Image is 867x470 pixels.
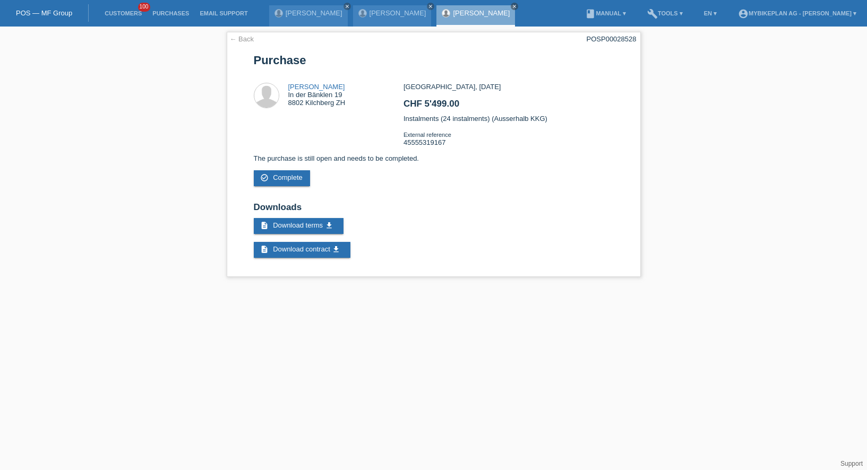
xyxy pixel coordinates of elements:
[404,83,613,154] div: [GEOGRAPHIC_DATA], [DATE] Instalments (24 instalments) (Ausserhalb KKG) 45555319167
[344,3,351,10] a: close
[587,35,637,43] div: POSP00028528
[647,8,658,19] i: build
[345,4,350,9] i: close
[286,9,342,17] a: [PERSON_NAME]
[404,99,613,115] h2: CHF 5'499.00
[428,4,433,9] i: close
[138,3,151,12] span: 100
[99,10,147,16] a: Customers
[427,3,434,10] a: close
[273,173,303,181] span: Complete
[260,221,269,230] i: description
[404,132,451,138] span: External reference
[512,4,517,9] i: close
[580,10,631,16] a: bookManual ▾
[840,460,863,467] a: Support
[273,221,323,229] span: Download terms
[585,8,596,19] i: book
[254,54,614,67] h1: Purchase
[733,10,862,16] a: account_circleMybikeplan AG - [PERSON_NAME] ▾
[194,10,253,16] a: Email Support
[738,8,749,19] i: account_circle
[254,242,351,258] a: description Download contract get_app
[453,9,510,17] a: [PERSON_NAME]
[288,83,345,91] a: [PERSON_NAME]
[230,35,254,43] a: ← Back
[325,221,333,230] i: get_app
[370,9,426,17] a: [PERSON_NAME]
[260,245,269,254] i: description
[254,154,614,162] p: The purchase is still open and needs to be completed.
[254,218,344,234] a: description Download terms get_app
[288,83,346,107] div: In der Bänklen 19 8802 Kilchberg ZH
[147,10,194,16] a: Purchases
[254,170,310,186] a: check_circle_outline Complete
[642,10,688,16] a: buildTools ▾
[273,245,330,253] span: Download contract
[511,3,518,10] a: close
[16,9,72,17] a: POS — MF Group
[699,10,722,16] a: EN ▾
[332,245,340,254] i: get_app
[254,202,614,218] h2: Downloads
[260,173,269,182] i: check_circle_outline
